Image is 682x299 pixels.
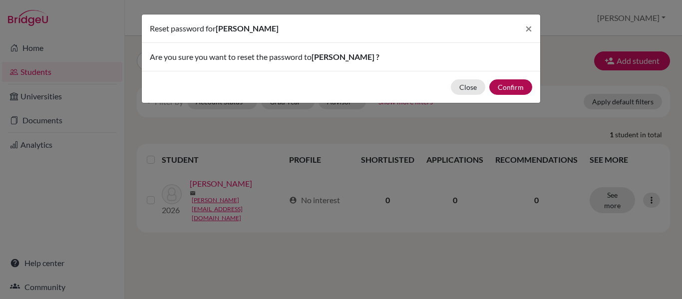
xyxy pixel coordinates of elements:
span: × [525,21,532,35]
p: Are you sure you want to reset the password to [150,51,532,63]
button: Confirm [489,79,532,95]
span: [PERSON_NAME] [216,23,279,33]
button: Close [451,79,485,95]
span: [PERSON_NAME] ? [312,52,379,61]
button: Close [517,14,540,42]
span: Reset password for [150,23,216,33]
